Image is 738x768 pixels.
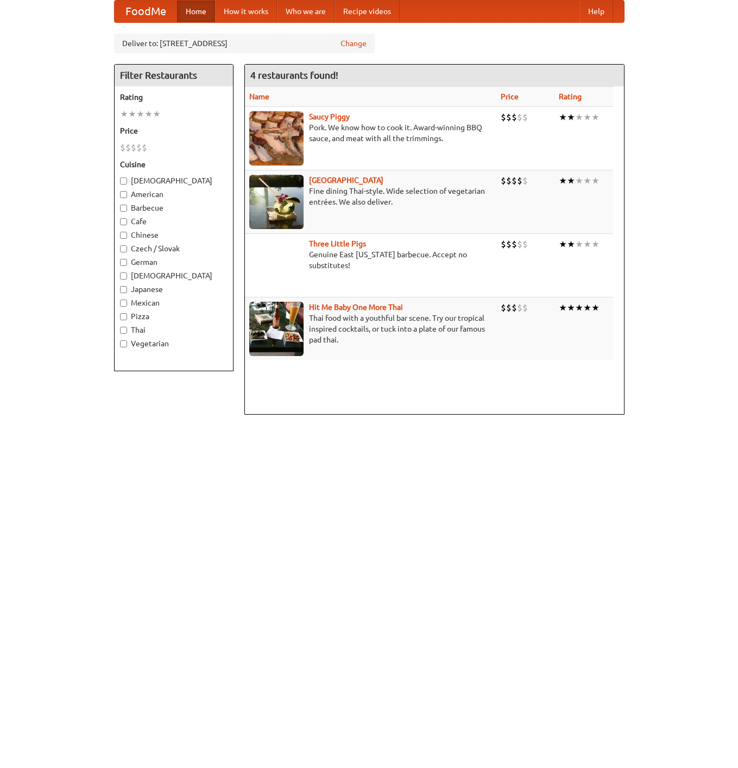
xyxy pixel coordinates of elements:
[120,202,228,213] label: Barbecue
[579,1,613,22] a: Help
[249,302,304,356] img: babythai.jpg
[591,302,600,314] li: ★
[309,239,366,248] a: Three Little Pigs
[250,70,338,80] ng-pluralize: 4 restaurants found!
[583,111,591,123] li: ★
[115,65,233,86] h4: Filter Restaurants
[501,238,506,250] li: $
[559,175,567,187] li: ★
[120,245,127,252] input: Czech / Slovak
[114,34,375,53] div: Deliver to: [STREET_ADDRESS]
[506,175,512,187] li: $
[575,175,583,187] li: ★
[120,272,127,280] input: [DEMOGRAPHIC_DATA]
[120,205,127,212] input: Barbecue
[517,111,522,123] li: $
[120,325,228,335] label: Thai
[120,232,127,239] input: Chinese
[583,175,591,187] li: ★
[249,175,304,229] img: satay.jpg
[522,175,528,187] li: $
[120,300,127,307] input: Mexican
[501,175,506,187] li: $
[575,302,583,314] li: ★
[120,340,127,347] input: Vegetarian
[506,238,512,250] li: $
[249,92,269,101] a: Name
[506,302,512,314] li: $
[120,125,228,136] h5: Price
[583,302,591,314] li: ★
[517,302,522,314] li: $
[120,257,228,268] label: German
[559,302,567,314] li: ★
[249,238,304,293] img: littlepigs.jpg
[277,1,335,22] a: Who we are
[136,142,142,154] li: $
[120,189,228,200] label: American
[120,284,228,295] label: Japanese
[120,159,228,170] h5: Cuisine
[120,191,127,198] input: American
[309,112,350,121] a: Saucy Piggy
[120,286,127,293] input: Japanese
[120,108,128,120] li: ★
[120,311,228,322] label: Pizza
[559,92,582,101] a: Rating
[120,175,228,186] label: [DEMOGRAPHIC_DATA]
[522,238,528,250] li: $
[575,238,583,250] li: ★
[512,302,517,314] li: $
[522,111,528,123] li: $
[591,175,600,187] li: ★
[215,1,277,22] a: How it works
[567,238,575,250] li: ★
[153,108,161,120] li: ★
[506,111,512,123] li: $
[249,313,493,345] p: Thai food with a youthful bar scene. Try our tropical inspired cocktails, or tuck into a plate of...
[567,302,575,314] li: ★
[120,259,127,266] input: German
[120,243,228,254] label: Czech / Slovak
[517,238,522,250] li: $
[120,218,127,225] input: Cafe
[249,249,493,271] p: Genuine East [US_STATE] barbecue. Accept no substitutes!
[575,111,583,123] li: ★
[131,142,136,154] li: $
[567,111,575,123] li: ★
[142,142,147,154] li: $
[559,238,567,250] li: ★
[517,175,522,187] li: $
[128,108,136,120] li: ★
[249,111,304,166] img: saucy.jpg
[567,175,575,187] li: ★
[120,327,127,334] input: Thai
[512,175,517,187] li: $
[335,1,400,22] a: Recipe videos
[522,302,528,314] li: $
[309,176,383,185] a: [GEOGRAPHIC_DATA]
[501,111,506,123] li: $
[136,108,144,120] li: ★
[120,142,125,154] li: $
[591,238,600,250] li: ★
[120,297,228,308] label: Mexican
[340,38,367,49] a: Change
[120,230,228,240] label: Chinese
[501,92,519,101] a: Price
[309,303,403,312] b: Hit Me Baby One More Thai
[144,108,153,120] li: ★
[249,186,493,207] p: Fine dining Thai-style. Wide selection of vegetarian entrées. We also deliver.
[125,142,131,154] li: $
[120,216,228,227] label: Cafe
[115,1,177,22] a: FoodMe
[583,238,591,250] li: ★
[512,111,517,123] li: $
[120,270,228,281] label: [DEMOGRAPHIC_DATA]
[591,111,600,123] li: ★
[120,92,228,103] h5: Rating
[559,111,567,123] li: ★
[512,238,517,250] li: $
